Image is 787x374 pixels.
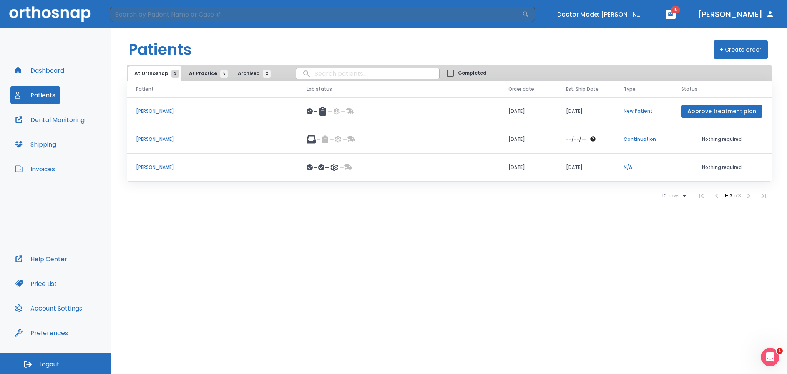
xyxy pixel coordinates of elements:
span: Type [624,86,636,93]
td: [DATE] [499,125,557,154]
p: N/A [624,164,663,171]
td: [DATE] [557,154,614,182]
p: Nothing required [681,136,762,143]
span: Completed [458,70,486,77]
p: New Patient [624,108,663,115]
span: Lab status [307,86,332,93]
button: Dental Monitoring [10,110,89,129]
span: Patient [136,86,154,93]
img: Orthosnap [9,6,91,22]
span: 10 [671,6,680,13]
span: 2 [263,70,271,78]
span: rows [667,193,680,199]
iframe: Intercom live chat [761,348,779,366]
span: 3 [171,70,179,78]
h1: Patients [128,38,192,61]
input: Search by Patient Name or Case # [110,7,522,22]
span: Logout [39,360,60,369]
button: Approve treatment plan [681,105,762,118]
button: Price List [10,274,61,293]
p: [PERSON_NAME] [136,164,288,171]
div: The date will be available after approving treatment plan [566,136,605,143]
p: --/--/-- [566,136,587,143]
td: [DATE] [499,154,557,182]
button: Patients [10,86,60,104]
span: 1 [777,348,783,354]
button: Doctor Mode: [PERSON_NAME] [554,8,646,21]
td: [DATE] [499,97,557,125]
span: At Practice [189,70,224,77]
td: [DATE] [557,97,614,125]
span: Est. Ship Date [566,86,599,93]
p: Continuation [624,136,663,143]
p: [PERSON_NAME] [136,108,288,115]
p: [PERSON_NAME] [136,136,288,143]
p: Nothing required [681,164,762,171]
button: Account Settings [10,299,87,317]
span: 5 [220,70,228,78]
input: search [296,66,439,81]
span: 1 - 3 [724,192,734,199]
span: At Orthosnap [134,70,175,77]
button: Shipping [10,135,61,154]
button: Invoices [10,160,60,178]
button: Preferences [10,324,73,342]
span: Status [681,86,697,93]
span: Archived [238,70,267,77]
button: [PERSON_NAME] [695,7,778,21]
button: Help Center [10,250,72,268]
span: of 3 [734,192,741,199]
span: 10 [662,193,667,199]
button: + Create order [714,40,768,59]
span: Order date [508,86,534,93]
button: Dashboard [10,61,69,80]
div: tabs [128,66,274,81]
